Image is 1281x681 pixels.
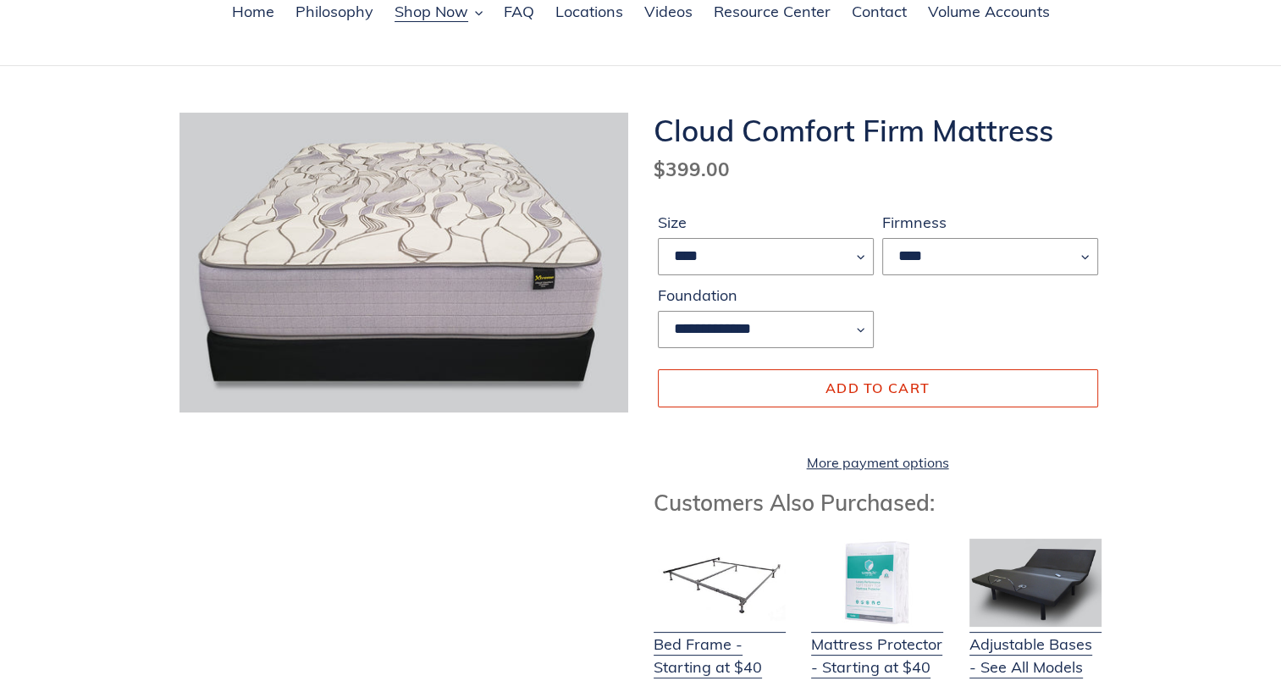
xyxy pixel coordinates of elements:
span: Videos [644,2,693,22]
span: Contact [852,2,907,22]
a: Adjustable Bases - See All Models [969,612,1102,678]
a: Bed Frame - Starting at $40 [654,612,786,678]
img: Adjustable Base [969,539,1102,627]
span: FAQ [504,2,534,22]
a: Mattress Protector - Starting at $40 [811,612,943,678]
span: $399.00 [654,157,730,181]
span: Home [232,2,274,22]
span: Resource Center [714,2,831,22]
span: Locations [555,2,623,22]
span: Add to cart [825,379,930,396]
img: Mattress Protector [811,539,943,627]
span: Shop Now [395,2,468,22]
span: Volume Accounts [928,2,1050,22]
button: Add to cart [658,369,1098,407]
label: Firmness [882,211,1098,234]
h3: Customers Also Purchased: [654,490,1102,516]
h1: Cloud Comfort Firm Mattress [654,113,1102,148]
span: Philosophy [295,2,373,22]
label: Size [658,211,874,234]
img: Bed Frame [654,539,786,627]
label: Foundation [658,284,874,307]
a: More payment options [658,452,1098,473]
